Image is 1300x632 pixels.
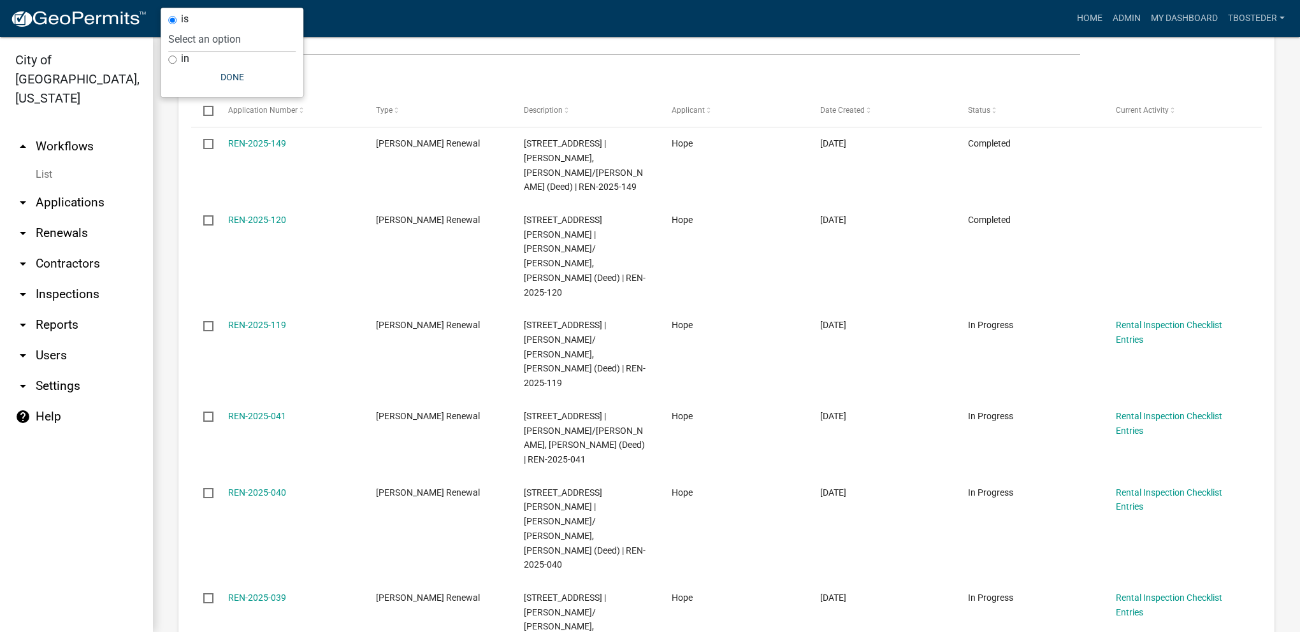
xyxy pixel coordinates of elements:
datatable-header-cell: Description [512,96,660,126]
datatable-header-cell: Date Created [807,96,955,126]
a: REN-2025-120 [228,215,286,225]
span: Hope [672,411,693,421]
span: Completed [968,138,1011,148]
a: REN-2025-039 [228,592,286,603]
a: REN-2025-041 [228,411,286,421]
span: Completed [968,215,1011,225]
span: In Progress [968,320,1013,330]
i: arrow_drop_down [15,256,31,271]
a: REN-2025-119 [228,320,286,330]
span: 02/20/2025 [820,592,846,603]
a: My Dashboard [1146,6,1223,31]
a: tbosteder [1223,6,1290,31]
input: Search for applications [191,29,1080,55]
span: 608 N HOWARD ST | JOLLIFF, BRAD/ RETTIG-JOLLIFF, HOPE (Deed) | REN-2025-040 [524,487,646,570]
datatable-header-cell: Status [956,96,1104,126]
datatable-header-cell: Select [191,96,215,126]
a: Rental Inspection Checklist Entries [1116,592,1222,617]
button: Done [168,66,296,89]
span: Rental Registration Renewal [376,592,480,603]
a: Admin [1108,6,1146,31]
i: arrow_drop_down [15,226,31,241]
span: Rental Registration Renewal [376,138,480,148]
span: Hope [672,320,693,330]
i: arrow_drop_down [15,317,31,333]
span: Date Created [820,106,865,115]
span: Application Number [228,106,298,115]
span: 02/20/2025 [820,487,846,498]
span: 07/30/2025 [820,138,846,148]
span: Hope [672,592,693,603]
span: 511 N 1ST ST | JOLLIFF, BRADLEY S/RETTIG-JOLLIFF, HOPE (Deed) | REN-2025-041 [524,411,645,464]
label: in [181,54,189,64]
a: Rental Inspection Checklist Entries [1116,487,1222,512]
i: arrow_drop_down [15,348,31,363]
datatable-header-cell: Applicant [660,96,807,126]
span: Hope [672,138,693,148]
span: Description [524,106,563,115]
span: Rental Registration Renewal [376,487,480,498]
label: is [181,14,189,24]
i: arrow_drop_down [15,378,31,394]
span: Applicant [672,106,705,115]
span: Current Activity [1116,106,1169,115]
i: arrow_drop_down [15,287,31,302]
i: help [15,409,31,424]
a: Rental Inspection Checklist Entries [1116,320,1222,345]
span: In Progress [968,592,1013,603]
span: 1110 N 1ST ST | RETTIG-JOLLIFF, HOPE/JOLLIFF, BRAD S (Deed) | REN-2025-149 [524,138,643,192]
datatable-header-cell: Application Number [215,96,363,126]
span: Rental Registration Renewal [376,411,480,421]
span: 1522 W CLINTON AVE | JOLLIFF, BRAD S/ RETTING-JOLLIFF, HOPE (Deed) | REN-2025-119 [524,320,646,388]
span: Rental Registration Renewal [376,320,480,330]
span: In Progress [968,411,1013,421]
datatable-header-cell: Type [364,96,512,126]
span: Type [376,106,393,115]
span: Hope [672,215,693,225]
a: REN-2025-149 [228,138,286,148]
i: arrow_drop_down [15,195,31,210]
span: Status [968,106,990,115]
span: 07/03/2025 [820,215,846,225]
span: In Progress [968,487,1013,498]
a: Rental Inspection Checklist Entries [1116,411,1222,436]
span: Hope [672,487,693,498]
datatable-header-cell: Current Activity [1104,96,1252,126]
span: 305 S BUXTON ST | JOLLIFF, BRAD/ RETTIG-JOLLIFF, HOPE (Deed) | REN-2025-120 [524,215,646,298]
span: 07/03/2025 [820,320,846,330]
span: Rental Registration Renewal [376,215,480,225]
a: Home [1072,6,1108,31]
a: REN-2025-040 [228,487,286,498]
i: arrow_drop_up [15,139,31,154]
span: 02/20/2025 [820,411,846,421]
